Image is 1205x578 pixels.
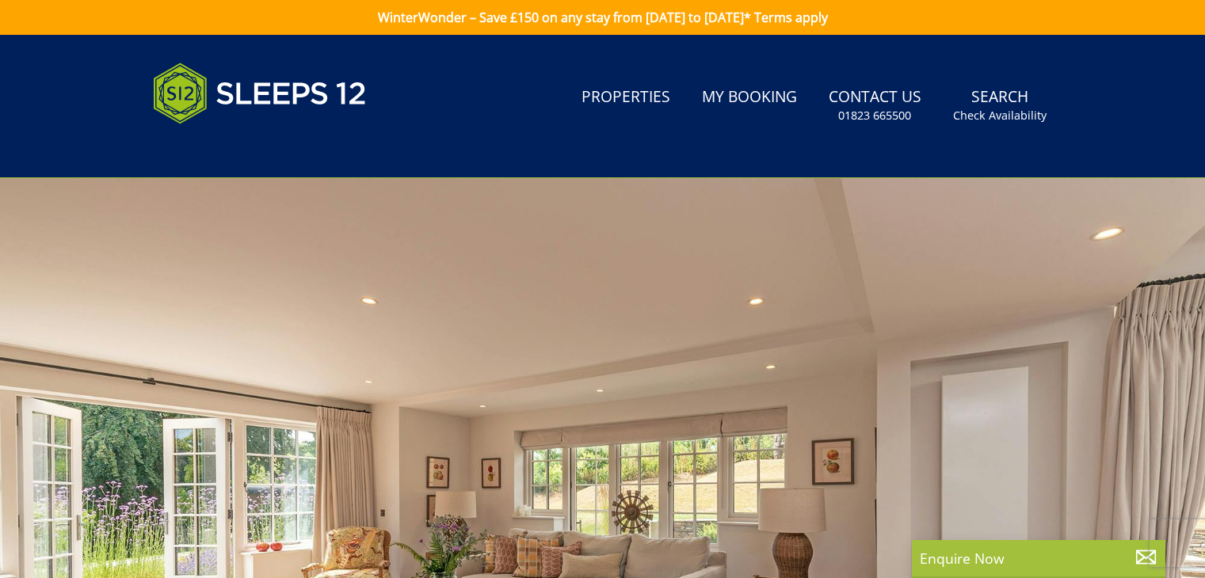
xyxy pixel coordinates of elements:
[145,143,311,156] iframe: Customer reviews powered by Trustpilot
[822,80,928,131] a: Contact Us01823 665500
[153,54,367,133] img: Sleeps 12
[947,80,1053,131] a: SearchCheck Availability
[920,548,1157,568] p: Enquire Now
[953,108,1047,124] small: Check Availability
[696,80,803,116] a: My Booking
[838,108,911,124] small: 01823 665500
[575,80,677,116] a: Properties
